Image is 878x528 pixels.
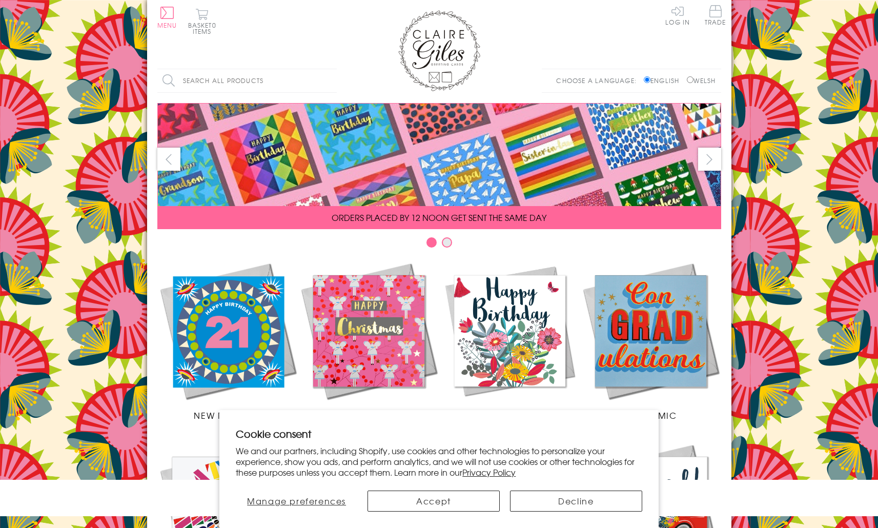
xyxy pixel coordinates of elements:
input: English [644,76,650,83]
a: Privacy Policy [462,466,516,478]
a: Birthdays [439,260,580,421]
button: Accept [367,491,500,512]
span: Christmas [342,409,395,421]
label: English [644,76,684,85]
a: Academic [580,260,721,421]
button: next [698,148,721,171]
a: New Releases [157,260,298,421]
button: Basket0 items [188,8,216,34]
button: Manage preferences [236,491,357,512]
span: 0 items [193,21,216,36]
button: Carousel Page 1 (Current Slide) [426,237,437,248]
button: Carousel Page 2 [442,237,452,248]
span: Menu [157,21,177,30]
a: Log In [665,5,690,25]
button: Menu [157,7,177,28]
p: Choose a language: [556,76,642,85]
h2: Cookie consent [236,427,642,441]
p: We and our partners, including Shopify, use cookies and other technologies to personalize your ex... [236,445,642,477]
input: Search all products [157,69,337,92]
a: Trade [705,5,726,27]
input: Welsh [687,76,693,83]
label: Welsh [687,76,716,85]
span: New Releases [194,409,261,421]
input: Search [326,69,337,92]
button: Decline [510,491,642,512]
span: Academic [624,409,677,421]
button: prev [157,148,180,171]
span: ORDERS PLACED BY 12 NOON GET SENT THE SAME DAY [332,211,546,224]
div: Carousel Pagination [157,237,721,253]
span: Trade [705,5,726,25]
img: Claire Giles Greetings Cards [398,10,480,91]
span: Manage preferences [247,495,346,507]
a: Christmas [298,260,439,421]
span: Birthdays [485,409,534,421]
